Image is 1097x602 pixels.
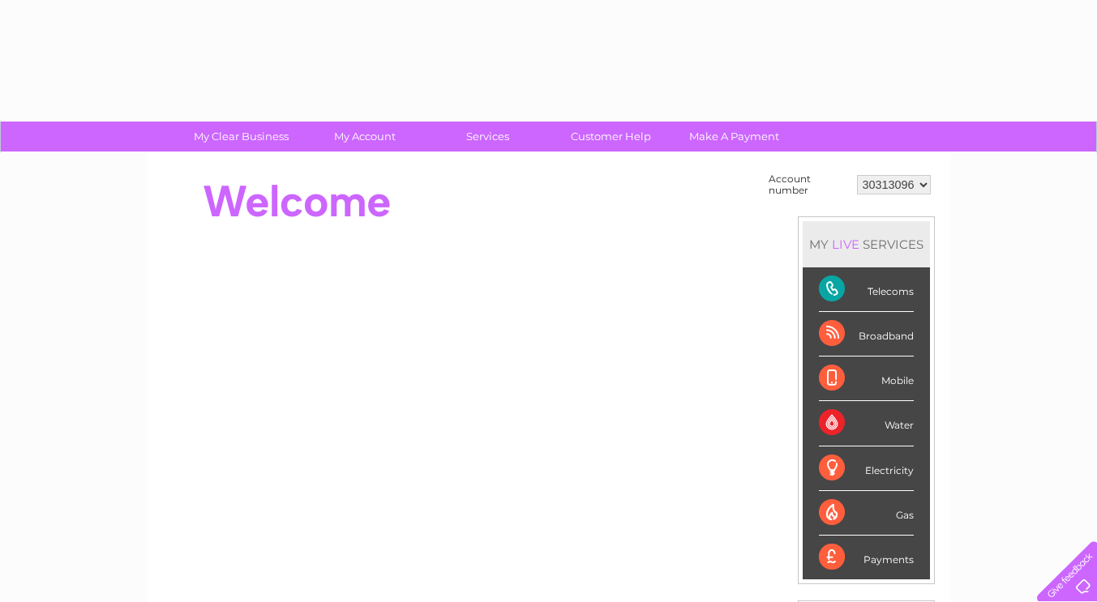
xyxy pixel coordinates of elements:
div: Broadband [819,312,914,357]
div: LIVE [829,237,863,252]
a: Customer Help [544,122,678,152]
div: Telecoms [819,267,914,312]
div: Payments [819,536,914,579]
div: Electricity [819,446,914,491]
a: Services [421,122,555,152]
a: My Clear Business [174,122,308,152]
div: Gas [819,491,914,536]
div: MY SERVICES [803,221,930,267]
div: Mobile [819,357,914,401]
td: Account number [765,169,853,200]
a: Make A Payment [667,122,801,152]
a: My Account [298,122,431,152]
div: Water [819,401,914,446]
